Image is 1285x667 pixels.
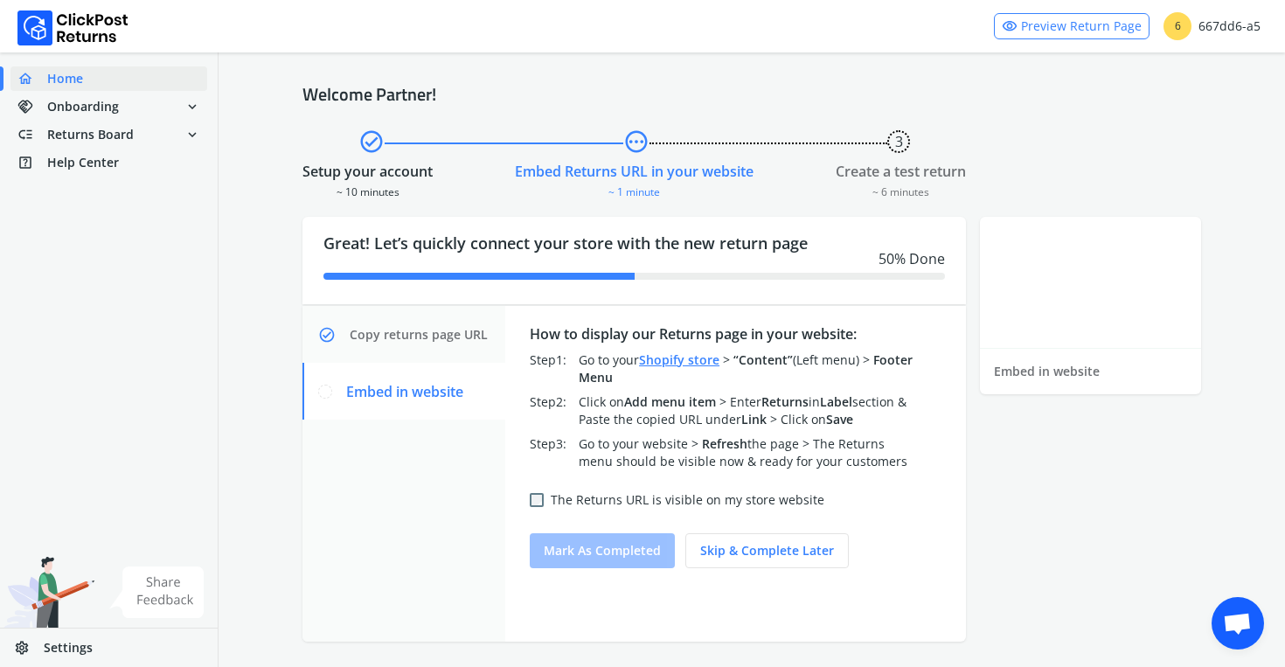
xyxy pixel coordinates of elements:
span: check_circle [318,317,346,352]
img: Logo [17,10,128,45]
span: 6 [1163,12,1191,40]
span: Go to your website [579,435,688,452]
span: expand_more [184,94,200,119]
div: Open chat [1212,597,1264,650]
span: > [863,351,870,368]
span: > [691,435,698,452]
div: Create a test return [836,161,966,182]
span: Copy returns page URL [350,326,488,344]
div: ~ 10 minutes [302,182,433,199]
span: check_circle [358,126,385,157]
div: Embed in website [980,348,1201,394]
span: Settings [44,639,93,657]
a: help_centerHelp Center [10,150,207,175]
span: settings [14,636,44,660]
span: Refresh [702,435,747,452]
span: > [802,435,809,452]
h4: Welcome Partner! [302,84,1201,105]
span: “Content” [733,351,793,368]
span: Enter in section & Paste the copied URL under [579,393,906,427]
span: Help Center [47,154,119,171]
span: Click on [781,411,853,427]
span: (Left menu) [733,351,859,368]
span: visibility [1002,14,1018,38]
div: Great! Let’s quickly connect your store with the new return page [302,217,966,304]
span: > [723,351,730,368]
div: ~ 1 minute [515,182,754,199]
span: Label [820,393,852,410]
span: help_center [17,150,47,175]
span: the page [702,435,799,452]
span: Link [741,411,767,427]
button: 3 [887,130,910,153]
span: Go to your [579,351,719,368]
span: Home [47,70,83,87]
div: 667dd6-a5 [1163,12,1261,40]
span: Onboarding [47,98,119,115]
span: Add menu item [624,393,716,410]
span: Embed in website [346,381,463,402]
span: > [770,411,777,427]
div: 50 % Done [323,248,945,269]
div: How to display our Returns page in your website: [530,323,941,344]
span: expand_more [184,122,200,147]
button: Mark as completed [530,533,675,568]
div: Step 2 : [530,393,579,428]
img: share feedback [109,566,205,618]
span: home [17,66,47,91]
span: Save [826,411,853,427]
span: Returns Board [47,126,134,143]
a: homeHome [10,66,207,91]
div: Step 1 : [530,351,579,386]
span: low_priority [17,122,47,147]
a: Shopify store [639,351,719,368]
label: The Returns URL is visible on my store website [551,491,824,509]
span: Returns [761,393,809,410]
div: Embed Returns URL in your website [515,161,754,182]
iframe: YouTube video player [980,217,1201,348]
div: Setup your account [302,161,433,182]
a: visibilityPreview Return Page [994,13,1150,39]
span: handshake [17,94,47,119]
span: pending [623,126,649,157]
div: Step 3 : [530,435,579,470]
span: Click on [579,393,716,410]
span: Footer Menu [579,351,913,386]
span: The Returns menu should be visible now & ready for your customers [579,435,907,469]
span: > [719,393,726,410]
button: Skip & complete later [685,533,849,568]
div: ~ 6 minutes [836,182,966,199]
